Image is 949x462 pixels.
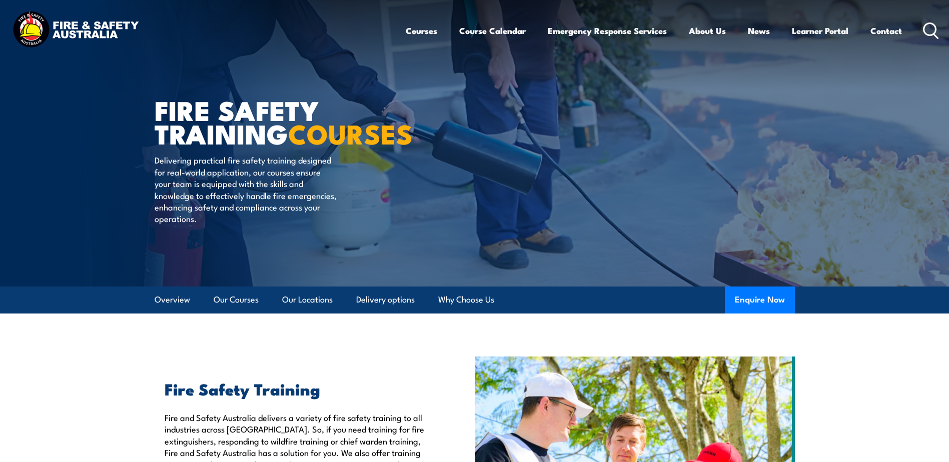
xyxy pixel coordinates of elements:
a: News [748,17,770,44]
button: Enquire Now [725,286,795,313]
a: About Us [689,17,726,44]
a: Our Locations [282,286,333,313]
h1: FIRE SAFETY TRAINING [155,98,402,144]
a: Why Choose Us [438,286,494,313]
a: Our Courses [214,286,259,313]
a: Emergency Response Services [548,17,667,44]
p: Delivering practical fire safety training designed for real-world application, our courses ensure... [155,154,337,224]
a: Courses [406,17,437,44]
a: Course Calendar [459,17,526,44]
strong: COURSES [288,112,413,153]
a: Contact [870,17,902,44]
a: Overview [155,286,190,313]
a: Delivery options [356,286,415,313]
h2: Fire Safety Training [165,381,429,395]
a: Learner Portal [792,17,848,44]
